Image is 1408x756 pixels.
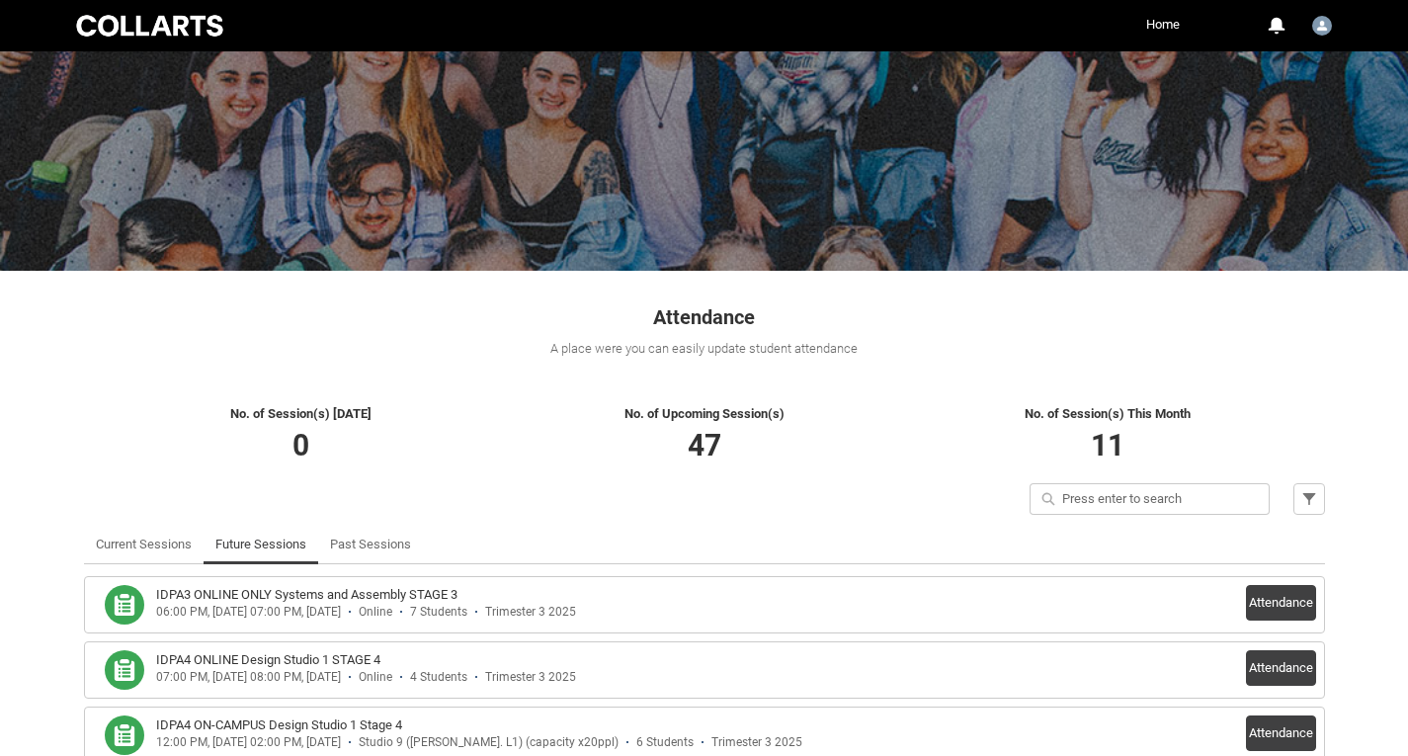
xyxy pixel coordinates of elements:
h3: IDPA4 ONLINE Design Studio 1 STAGE 4 [156,650,380,670]
a: Current Sessions [96,525,192,564]
div: 6 Students [636,735,694,750]
div: 07:00 PM, [DATE] 08:00 PM, [DATE] [156,670,341,685]
div: A place were you can easily update student attendance [84,339,1325,359]
span: No. of Session(s) [DATE] [230,406,372,421]
a: Future Sessions [215,525,306,564]
span: No. of Upcoming Session(s) [624,406,785,421]
a: Home [1141,10,1185,40]
div: Trimester 3 2025 [485,670,576,685]
div: 06:00 PM, [DATE] 07:00 PM, [DATE] [156,605,341,620]
button: Attendance [1246,650,1316,686]
button: User Profile Tom.Eames [1307,8,1337,40]
button: Attendance [1246,585,1316,621]
div: 12:00 PM, [DATE] 02:00 PM, [DATE] [156,735,341,750]
li: Current Sessions [84,525,204,564]
a: Past Sessions [330,525,411,564]
button: Filter [1293,483,1325,515]
span: Attendance [653,305,755,329]
span: 11 [1091,428,1124,462]
button: Attendance [1246,715,1316,751]
div: Studio 9 ([PERSON_NAME]. L1) (capacity x20ppl) [359,735,619,750]
span: 47 [688,428,721,462]
li: Past Sessions [318,525,423,564]
span: 0 [292,428,309,462]
span: No. of Session(s) This Month [1025,406,1191,421]
div: 4 Students [410,670,467,685]
div: Trimester 3 2025 [485,605,576,620]
div: Trimester 3 2025 [711,735,802,750]
div: 7 Students [410,605,467,620]
div: Online [359,670,392,685]
h3: IDPA3 ONLINE ONLY Systems and Assembly STAGE 3 [156,585,457,605]
h3: IDPA4 ON-CAMPUS Design Studio 1 Stage 4 [156,715,402,735]
li: Future Sessions [204,525,318,564]
input: Press enter to search [1030,483,1270,515]
img: Tom.Eames [1312,16,1332,36]
div: Online [359,605,392,620]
